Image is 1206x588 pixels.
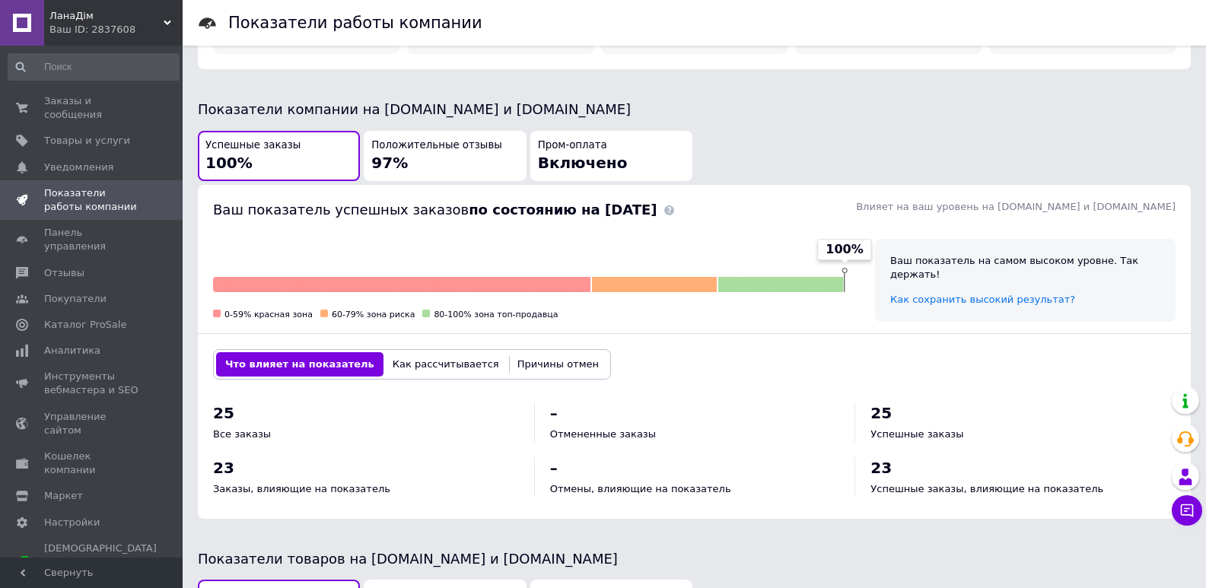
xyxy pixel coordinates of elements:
button: Пром-оплатаВключено [530,131,692,182]
span: Настройки [44,516,100,529]
span: Показатели компании на [DOMAIN_NAME] и [DOMAIN_NAME] [198,101,631,117]
span: Кошелек компании [44,450,141,477]
button: Что влияет на показатель [216,352,383,377]
span: Влияет на ваш уровень на [DOMAIN_NAME] и [DOMAIN_NAME] [856,201,1176,212]
span: 80-100% зона топ-продавца [434,310,558,319]
span: ЛанаДім [49,9,164,23]
div: Ваш показатель на самом высоком уровне. Так держать! [890,254,1160,281]
span: Маркет [44,489,83,503]
span: Покупатели [44,292,107,306]
span: – [550,404,558,422]
h1: Показатели работы компании [228,14,482,32]
span: 25 [213,404,234,422]
span: Успешные заказы, влияющие на показатель [870,483,1103,494]
a: Как сохранить высокий результат? [890,294,1075,305]
span: Отмены, влияющие на показатель [550,483,731,494]
span: Отзывы [44,266,84,280]
span: Положительные отзывы [371,138,501,153]
span: Показатели работы компании [44,186,141,214]
input: Поиск [8,53,180,81]
button: Успешные заказы100% [198,131,360,182]
span: 0-59% красная зона [224,310,313,319]
span: 100% [205,154,253,172]
span: 60-79% зона риска [332,310,415,319]
span: Ваш показатель успешных заказов [213,202,657,218]
button: Причины отмен [508,352,608,377]
span: 100% [826,241,863,258]
span: 23 [213,459,234,477]
span: Панель управления [44,226,141,253]
span: Заказы и сообщения [44,94,141,122]
b: по состоянию на [DATE] [469,202,657,218]
span: Отмененные заказы [550,428,656,440]
span: Инструменты вебмастера и SEO [44,370,141,397]
span: Каталог ProSale [44,318,126,332]
span: 25 [870,404,892,422]
span: Товары и услуги [44,134,130,148]
span: Уведомления [44,161,113,174]
span: Все заказы [213,428,271,440]
span: Управление сайтом [44,410,141,437]
span: 23 [870,459,892,477]
span: Включено [538,154,628,172]
span: Успешные заказы [205,138,301,153]
div: Ваш ID: 2837608 [49,23,183,37]
span: – [550,459,558,477]
span: Заказы, влияющие на показатель [213,483,390,494]
span: Аналитика [44,344,100,358]
button: Положительные отзывы97% [364,131,526,182]
span: Пром-оплата [538,138,607,153]
button: Как рассчитывается [383,352,508,377]
span: 97% [371,154,408,172]
span: Успешные заказы [870,428,963,440]
span: [DEMOGRAPHIC_DATA] и счета [44,542,157,583]
span: Показатели товаров на [DOMAIN_NAME] и [DOMAIN_NAME] [198,551,618,567]
button: Чат с покупателем [1172,495,1202,526]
